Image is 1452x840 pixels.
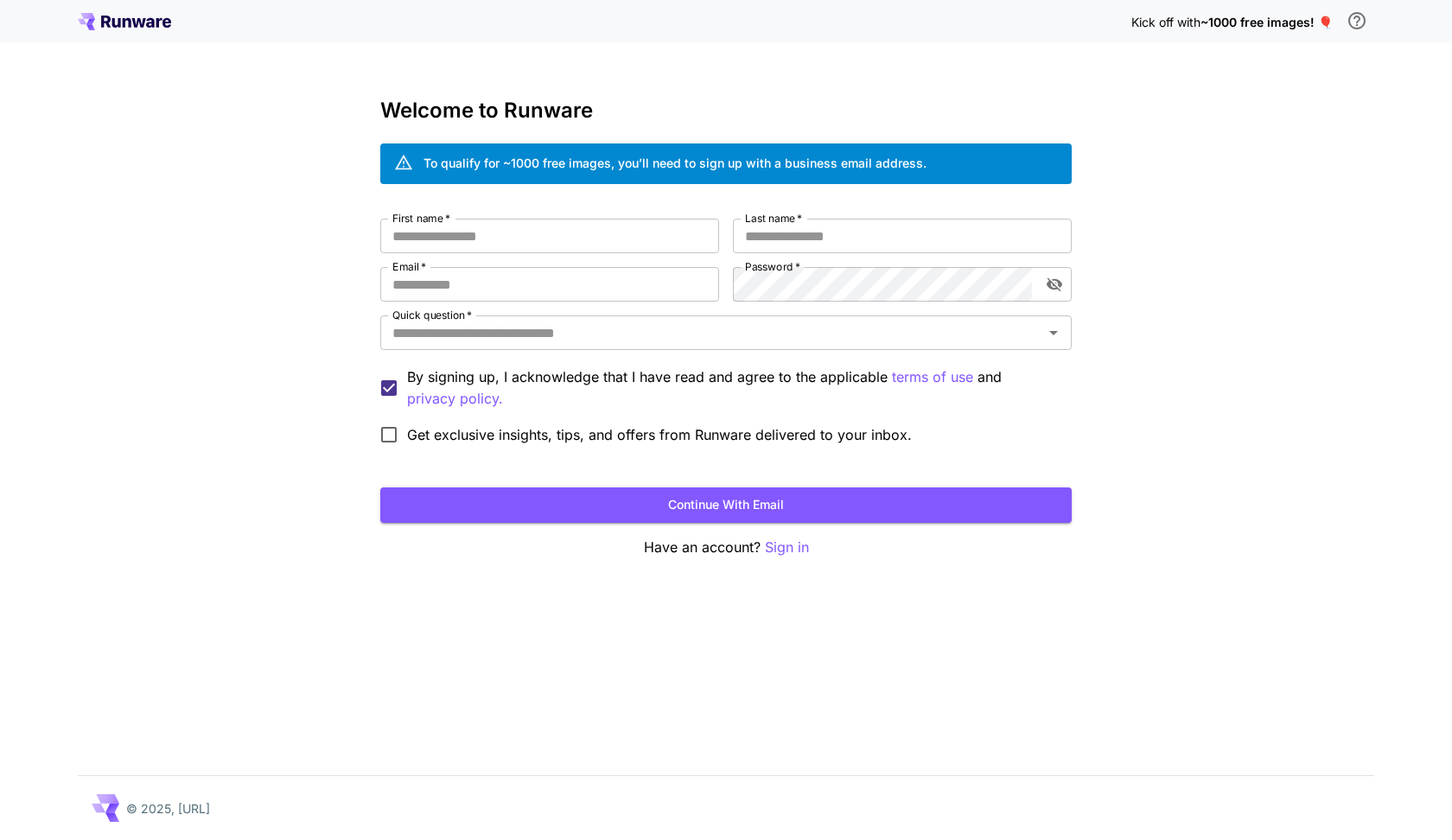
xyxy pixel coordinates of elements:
[1131,15,1200,29] span: Kick off with
[380,487,1072,523] button: Continue with email
[380,537,1072,558] p: Have an account?
[392,259,426,274] label: Email
[423,154,927,172] div: To qualify for ~1000 free images, you’ll need to sign up with a business email address.
[392,308,472,322] label: Quick question
[1340,3,1374,38] button: In order to qualify for free credit, you need to sign up with a business email address and click ...
[892,366,973,388] button: By signing up, I acknowledge that I have read and agree to the applicable and privacy policy.
[392,211,450,226] label: First name
[1200,15,1333,29] span: ~1000 free images! 🎈
[892,366,973,388] p: terms of use
[407,388,503,410] p: privacy policy.
[745,259,800,274] label: Password
[380,99,1072,123] h3: Welcome to Runware
[765,537,809,558] button: Sign in
[407,388,503,410] button: By signing up, I acknowledge that I have read and agree to the applicable terms of use and
[1041,321,1066,345] button: Open
[407,424,912,445] span: Get exclusive insights, tips, and offers from Runware delivered to your inbox.
[407,366,1058,410] p: By signing up, I acknowledge that I have read and agree to the applicable and
[126,799,210,818] p: © 2025, [URL]
[1039,269,1070,300] button: toggle password visibility
[745,211,802,226] label: Last name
